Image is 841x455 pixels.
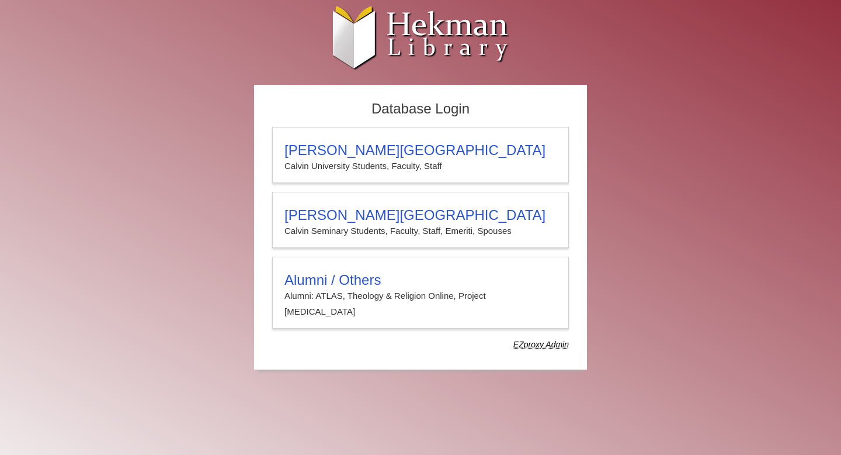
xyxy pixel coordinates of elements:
[272,192,569,248] a: [PERSON_NAME][GEOGRAPHIC_DATA]Calvin Seminary Students, Faculty, Staff, Emeriti, Spouses
[284,272,557,319] summary: Alumni / OthersAlumni: ATLAS, Theology & Religion Online, Project [MEDICAL_DATA]
[284,158,557,174] p: Calvin University Students, Faculty, Staff
[284,272,557,288] h3: Alumni / Others
[284,142,557,158] h3: [PERSON_NAME][GEOGRAPHIC_DATA]
[266,97,575,121] h2: Database Login
[284,223,557,239] p: Calvin Seminary Students, Faculty, Staff, Emeriti, Spouses
[284,207,557,223] h3: [PERSON_NAME][GEOGRAPHIC_DATA]
[272,127,569,183] a: [PERSON_NAME][GEOGRAPHIC_DATA]Calvin University Students, Faculty, Staff
[513,340,569,349] dfn: Use Alumni login
[284,288,557,319] p: Alumni: ATLAS, Theology & Religion Online, Project [MEDICAL_DATA]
